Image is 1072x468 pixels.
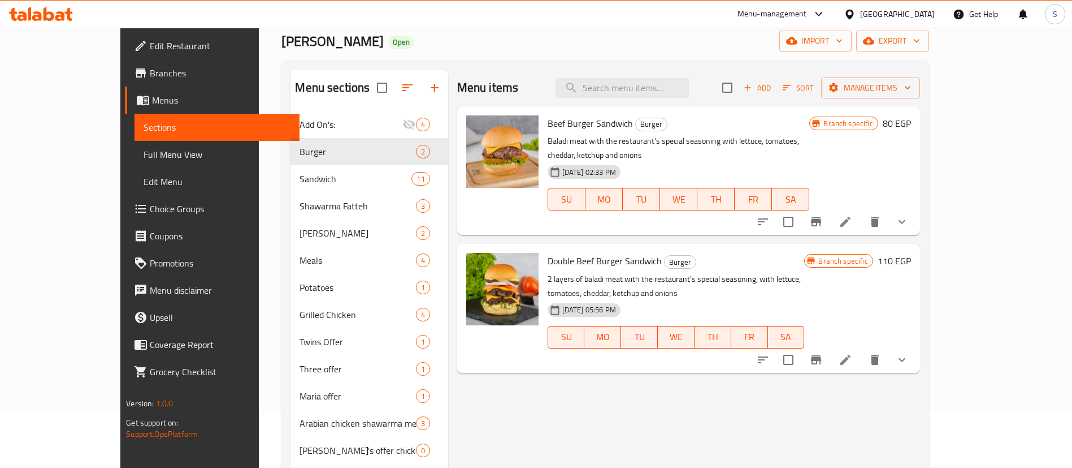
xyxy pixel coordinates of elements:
[125,304,300,331] a: Upsell
[665,256,696,269] span: Burger
[584,326,621,349] button: MO
[883,115,911,131] h6: 80 EGP
[621,326,658,349] button: TU
[416,147,429,157] span: 2
[819,118,877,129] span: Branch specific
[695,326,731,349] button: TH
[739,79,775,97] button: Add
[300,145,415,158] div: Burger
[300,226,415,240] span: [PERSON_NAME]
[290,274,448,301] div: Potatoes1
[416,118,430,131] div: items
[370,76,394,100] span: Select all sections
[788,34,843,48] span: import
[783,81,814,95] span: Sort
[776,348,800,372] span: Select to update
[548,115,633,132] span: Beef Burger Sandwich
[590,191,618,208] span: MO
[416,389,430,403] div: items
[150,66,290,80] span: Branches
[290,437,448,464] div: [PERSON_NAME]'s offer chicken shawarma+medium chicken shawarma fatteh0
[664,255,696,269] div: Burger
[553,191,581,208] span: SU
[125,250,300,277] a: Promotions
[416,310,429,320] span: 4
[702,191,730,208] span: TH
[416,335,430,349] div: items
[295,79,370,96] h2: Menu sections
[737,7,807,21] div: Menu-management
[126,427,198,441] a: Support.OpsPlatform
[144,148,290,161] span: Full Menu View
[411,172,429,186] div: items
[697,188,735,211] button: TH
[749,208,776,235] button: sort-choices
[125,358,300,385] a: Grocery Checklist
[134,114,300,141] a: Sections
[290,410,448,437] div: Arabian chicken shawarma meal offer3
[861,346,888,373] button: delete
[150,365,290,379] span: Grocery Checklist
[300,444,415,457] span: [PERSON_NAME]'s offer chicken shawarma+medium chicken shawarma fatteh
[416,308,430,321] div: items
[739,191,767,208] span: FR
[421,74,448,101] button: Add section
[416,391,429,402] span: 1
[466,115,539,188] img: Beef Burger Sandwich
[558,304,620,315] span: [DATE] 05:56 PM
[416,255,429,266] span: 4
[416,418,429,429] span: 3
[416,254,430,267] div: items
[772,329,800,345] span: SA
[416,119,429,130] span: 4
[775,79,821,97] span: Sort items
[776,210,800,234] span: Select to update
[589,329,617,345] span: MO
[466,253,539,325] img: Double Beef Burger Sandwich
[134,141,300,168] a: Full Menu View
[623,188,660,211] button: TU
[558,167,620,178] span: [DATE] 02:33 PM
[290,301,448,328] div: Grilled Chicken4
[416,145,430,158] div: items
[585,188,623,211] button: MO
[150,229,290,243] span: Coupons
[125,331,300,358] a: Coverage Report
[125,222,300,250] a: Coupons
[780,79,817,97] button: Sort
[802,346,830,373] button: Branch-specific-item
[150,202,290,216] span: Choice Groups
[300,199,415,213] span: Shawarma Fatteh
[150,311,290,324] span: Upsell
[861,208,888,235] button: delete
[281,28,384,54] span: [PERSON_NAME]
[416,364,429,375] span: 1
[888,208,915,235] button: show more
[134,168,300,195] a: Edit Menu
[742,81,772,95] span: Add
[416,228,429,239] span: 2
[300,118,402,131] span: Add On's:
[144,121,290,134] span: Sections
[300,335,415,349] span: Twins Offer
[802,208,830,235] button: Branch-specific-item
[1053,8,1057,20] span: S
[553,329,580,345] span: SU
[300,389,415,403] span: Maria offer
[125,277,300,304] a: Menu disclaimer
[839,353,852,367] a: Edit menu item
[388,36,414,49] div: Open
[735,188,772,211] button: FR
[300,362,415,376] span: Three offer
[416,281,430,294] div: items
[300,444,415,457] div: Maria's offer chicken shawarma+medium chicken shawarma fatteh
[290,355,448,383] div: Three offer1
[126,396,154,411] span: Version:
[388,37,414,47] span: Open
[150,338,290,351] span: Coverage Report
[300,417,415,430] span: Arabian chicken shawarma meal offer
[665,191,693,208] span: WE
